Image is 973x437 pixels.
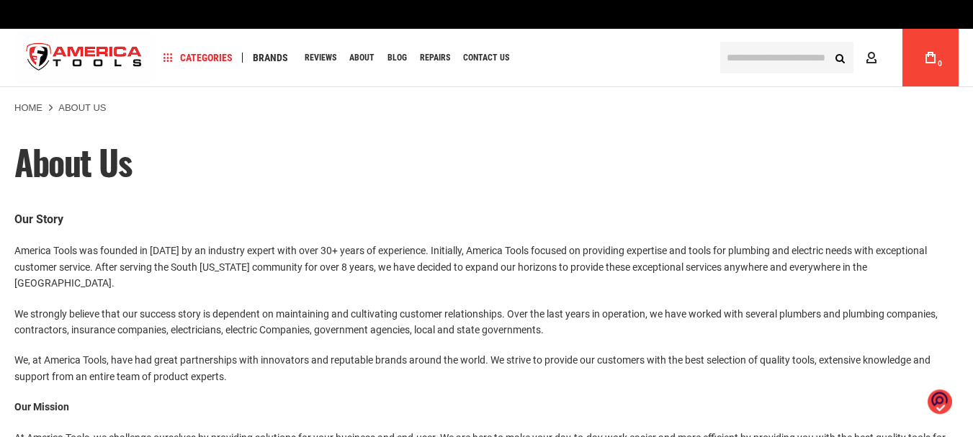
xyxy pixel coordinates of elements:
[381,48,413,68] a: Blog
[14,243,959,291] p: America Tools was founded in [DATE] by an industry expert with over 30+ years of experience. Init...
[349,53,375,62] span: About
[14,102,42,114] a: Home
[387,53,407,62] span: Blog
[463,53,509,62] span: Contact Us
[420,53,450,62] span: Repairs
[14,31,154,85] a: store logo
[246,48,295,68] a: Brands
[298,48,343,68] a: Reviews
[826,44,853,71] button: Search
[14,352,959,384] p: We, at America Tools, have had great partnerships with innovators and reputable brands around the...
[14,399,959,415] p: Our Mission
[305,53,336,62] span: Reviews
[253,53,288,63] span: Brands
[58,102,106,113] strong: About Us
[928,389,952,415] img: o1IwAAAABJRU5ErkJggg==
[343,48,381,68] a: About
[157,48,239,68] a: Categories
[457,48,516,68] a: Contact Us
[917,29,944,86] a: 0
[413,48,457,68] a: Repairs
[163,53,233,63] span: Categories
[14,210,959,229] p: Our Story
[938,60,942,68] span: 0
[14,306,959,338] p: We strongly believe that our success story is dependent on maintaining and cultivating customer r...
[14,31,154,85] img: America Tools
[14,136,131,187] span: About Us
